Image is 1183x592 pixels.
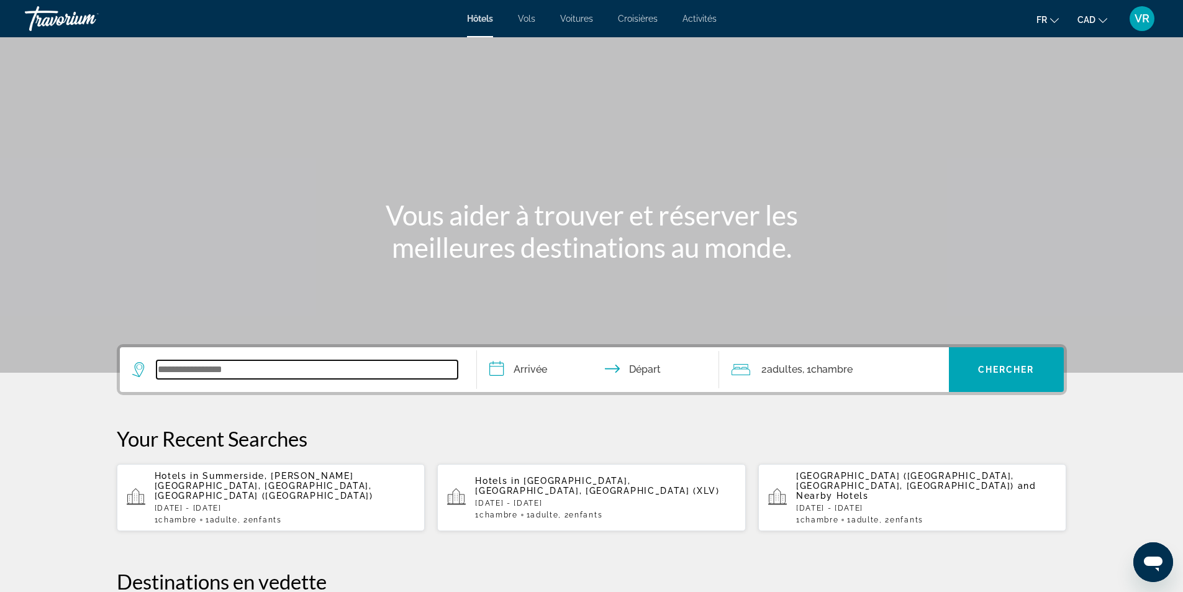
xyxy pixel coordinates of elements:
[437,463,746,532] button: Hotels in [GEOGRAPHIC_DATA], [GEOGRAPHIC_DATA], [GEOGRAPHIC_DATA] (XLV)[DATE] - [DATE]1Chambre1Ad...
[527,511,559,519] span: 1
[1036,15,1047,25] span: fr
[120,347,1064,392] div: Search widget
[1077,15,1095,25] span: CAD
[767,363,802,375] span: Adultes
[618,14,658,24] a: Croisières
[949,347,1064,392] button: Chercher
[719,347,949,392] button: Travelers: 2 adults, 0 children
[800,516,839,524] span: Chambre
[811,363,853,375] span: Chambre
[1077,11,1107,29] button: Change currency
[1135,12,1149,25] span: VR
[796,504,1057,512] p: [DATE] - [DATE]
[1036,11,1059,29] button: Change language
[796,471,1014,491] span: [GEOGRAPHIC_DATA] ([GEOGRAPHIC_DATA], [GEOGRAPHIC_DATA], [GEOGRAPHIC_DATA])
[758,463,1067,532] button: [GEOGRAPHIC_DATA] ([GEOGRAPHIC_DATA], [GEOGRAPHIC_DATA], [GEOGRAPHIC_DATA]) and Nearby Hotels[DAT...
[155,504,415,512] p: [DATE] - [DATE]
[475,499,736,508] p: [DATE] - [DATE]
[477,347,719,392] button: Check in and out dates
[761,361,802,378] span: 2
[475,476,720,496] span: [GEOGRAPHIC_DATA], [GEOGRAPHIC_DATA], [GEOGRAPHIC_DATA] (XLV)
[155,516,197,524] span: 1
[851,516,879,524] span: Adulte
[206,516,238,524] span: 1
[359,199,825,263] h1: Vous aider à trouver et réserver les meilleures destinations au monde.
[560,14,593,24] a: Voitures
[890,516,923,524] span: Enfants
[155,471,199,481] span: Hotels in
[978,365,1035,375] span: Chercher
[802,361,853,378] span: , 1
[475,511,517,519] span: 1
[117,463,425,532] button: Hotels in Summerside, [PERSON_NAME][GEOGRAPHIC_DATA], [GEOGRAPHIC_DATA], [GEOGRAPHIC_DATA] ([GEOG...
[238,516,282,524] span: , 2
[1126,6,1158,32] button: User Menu
[117,426,1067,451] p: Your Recent Searches
[248,516,282,524] span: Enfants
[569,511,602,519] span: Enfants
[879,516,923,524] span: , 2
[847,516,879,524] span: 1
[518,14,535,24] a: Vols
[158,516,197,524] span: Chambre
[475,476,520,486] span: Hotels in
[530,511,558,519] span: Adulte
[155,471,373,501] span: Summerside, [PERSON_NAME][GEOGRAPHIC_DATA], [GEOGRAPHIC_DATA], [GEOGRAPHIC_DATA] ([GEOGRAPHIC_DATA])
[796,481,1036,501] span: and Nearby Hotels
[25,2,149,35] a: Travorium
[558,511,602,519] span: , 2
[796,516,838,524] span: 1
[479,511,518,519] span: Chambre
[210,516,238,524] span: Adulte
[467,14,493,24] a: Hôtels
[1133,542,1173,582] iframe: Bouton de lancement de la fenêtre de messagerie
[682,14,717,24] a: Activités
